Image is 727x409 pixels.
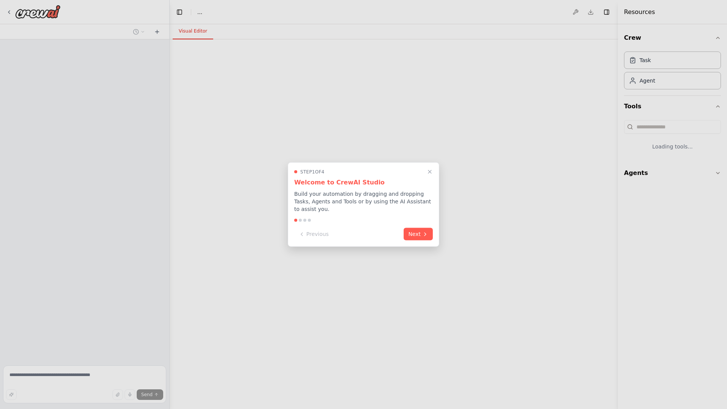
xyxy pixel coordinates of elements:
button: Previous [294,228,333,240]
p: Build your automation by dragging and dropping Tasks, Agents and Tools or by using the AI Assista... [294,190,433,213]
button: Next [404,228,433,240]
h3: Welcome to CrewAI Studio [294,178,433,187]
button: Hide left sidebar [174,7,185,17]
span: Step 1 of 4 [300,169,324,175]
button: Close walkthrough [425,167,434,176]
